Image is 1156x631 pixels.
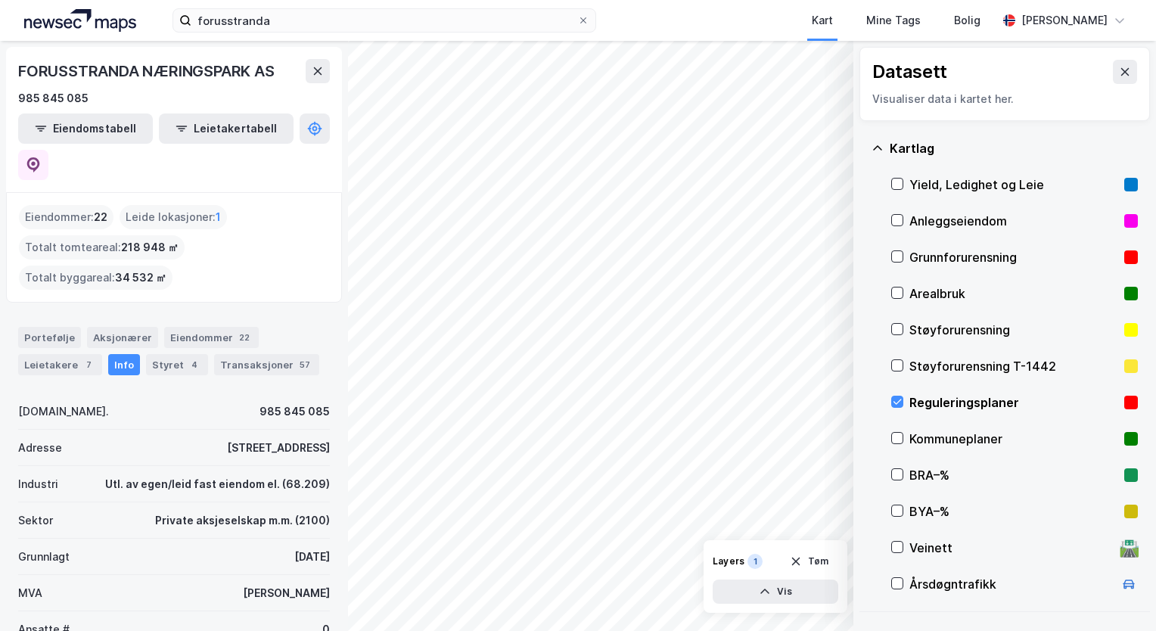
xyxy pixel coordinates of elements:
[19,235,185,260] div: Totalt tomteareal :
[164,327,259,348] div: Eiendommer
[909,248,1118,266] div: Grunnforurensning
[81,357,96,372] div: 7
[18,548,70,566] div: Grunnlagt
[890,139,1138,157] div: Kartlag
[18,354,102,375] div: Leietakere
[94,208,107,226] span: 22
[18,327,81,348] div: Portefølje
[18,89,89,107] div: 985 845 085
[259,403,330,421] div: 985 845 085
[19,266,172,290] div: Totalt byggareal :
[297,357,313,372] div: 57
[909,539,1114,557] div: Veinett
[954,11,980,30] div: Bolig
[872,90,1137,108] div: Visualiser data i kartet her.
[18,439,62,457] div: Adresse
[159,113,294,144] button: Leietakertabell
[909,357,1118,375] div: Støyforurensning T-1442
[909,575,1114,593] div: Årsdøgntrafikk
[713,555,744,567] div: Layers
[155,511,330,530] div: Private aksjeselskap m.m. (2100)
[1080,558,1156,631] div: Kontrollprogram for chat
[747,554,763,569] div: 1
[18,584,42,602] div: MVA
[146,354,208,375] div: Styret
[18,475,58,493] div: Industri
[243,584,330,602] div: [PERSON_NAME]
[18,59,278,83] div: FORUSSTRANDA NÆRINGSPARK AS
[115,269,166,287] span: 34 532 ㎡
[120,205,227,229] div: Leide lokasjoner :
[24,9,136,32] img: logo.a4113a55bc3d86da70a041830d287a7e.svg
[294,548,330,566] div: [DATE]
[909,393,1118,412] div: Reguleringsplaner
[866,11,921,30] div: Mine Tags
[1080,558,1156,631] iframe: Chat Widget
[909,502,1118,521] div: BYA–%
[812,11,833,30] div: Kart
[87,327,158,348] div: Aksjonærer
[713,580,838,604] button: Vis
[909,321,1118,339] div: Støyforurensning
[909,430,1118,448] div: Kommuneplaner
[909,284,1118,303] div: Arealbruk
[1021,11,1108,30] div: [PERSON_NAME]
[872,60,947,84] div: Datasett
[236,330,253,345] div: 22
[909,212,1118,230] div: Anleggseiendom
[909,466,1118,484] div: BRA–%
[187,357,202,372] div: 4
[780,549,838,573] button: Tøm
[108,354,140,375] div: Info
[19,205,113,229] div: Eiendommer :
[191,9,577,32] input: Søk på adresse, matrikkel, gårdeiere, leietakere eller personer
[214,354,319,375] div: Transaksjoner
[105,475,330,493] div: Utl. av egen/leid fast eiendom el. (68.209)
[227,439,330,457] div: [STREET_ADDRESS]
[216,208,221,226] span: 1
[18,511,53,530] div: Sektor
[18,403,109,421] div: [DOMAIN_NAME].
[121,238,179,256] span: 218 948 ㎡
[1119,538,1139,558] div: 🛣️
[909,176,1118,194] div: Yield, Ledighet og Leie
[18,113,153,144] button: Eiendomstabell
